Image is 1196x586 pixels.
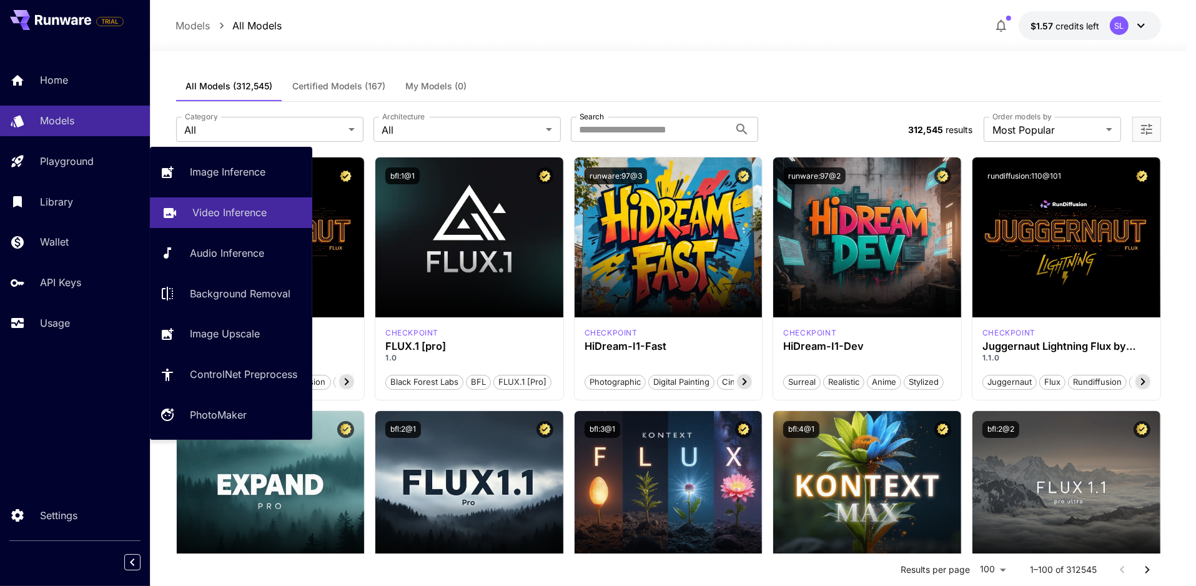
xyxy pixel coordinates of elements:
span: schnell [1130,376,1167,389]
span: FLUX.1 [pro] [494,376,551,389]
span: rundiffusion [1069,376,1126,389]
h3: HiDream-I1-Dev [783,340,951,352]
a: PhotoMaker [150,400,312,430]
button: bfl:2@2 [982,421,1019,438]
p: Image Upscale [190,326,260,341]
div: fluxpro [385,327,438,339]
a: Audio Inference [150,238,312,269]
div: Collapse sidebar [134,551,150,574]
span: My Models (0) [406,81,467,92]
span: Photographic [585,376,645,389]
div: 100 [976,560,1011,579]
label: Search [580,111,604,122]
button: Certified Model – Vetted for best performance and includes a commercial license. [735,167,752,184]
span: Certified Models (167) [293,81,386,92]
button: Certified Model – Vetted for best performance and includes a commercial license. [536,421,553,438]
span: $1.57 [1031,21,1056,31]
div: FLUX.1 D [982,327,1035,339]
span: All Models (312,545) [186,81,273,92]
p: Image Inference [190,164,265,179]
span: Add your payment card to enable full platform functionality. [96,14,124,29]
p: API Keys [40,275,81,290]
h3: HiDream-I1-Fast [585,340,753,352]
button: Certified Model – Vetted for best performance and includes a commercial license. [536,167,553,184]
button: runware:97@2 [783,167,846,184]
p: Models [40,113,74,128]
span: Anime [867,376,901,389]
p: checkpoint [783,327,836,339]
p: Wallet [40,234,69,249]
p: All Models [233,18,282,33]
button: Certified Model – Vetted for best performance and includes a commercial license. [735,421,752,438]
button: Certified Model – Vetted for best performance and includes a commercial license. [934,421,951,438]
span: flux [1040,376,1065,389]
span: results [946,124,972,135]
span: All [382,122,541,137]
a: Image Inference [150,157,312,187]
span: TRIAL [97,17,123,26]
h3: FLUX.1 [pro] [385,340,553,352]
span: BFL [467,376,490,389]
span: juggernaut [983,376,1036,389]
p: Results per page [901,564,971,576]
p: Library [40,194,73,209]
p: Usage [40,315,70,330]
p: Settings [40,508,77,523]
p: Home [40,72,68,87]
label: Order models by [992,111,1052,122]
span: Most Popular [992,122,1101,137]
p: 1–100 of 312545 [1030,564,1097,576]
a: Image Upscale [150,319,312,349]
span: Realistic [824,376,864,389]
button: bfl:2@1 [385,421,421,438]
p: checkpoint [385,327,438,339]
a: Background Removal [150,278,312,309]
button: rundiffusion:110@101 [982,167,1066,184]
a: Video Inference [150,197,312,228]
button: $1.569 [1019,11,1161,40]
div: SL [1110,16,1129,35]
button: runware:97@3 [585,167,647,184]
p: checkpoint [585,327,638,339]
button: Certified Model – Vetted for best performance and includes a commercial license. [1134,421,1150,438]
span: Cinematic [718,376,764,389]
button: bfl:3@1 [585,421,620,438]
button: Certified Model – Vetted for best performance and includes a commercial license. [337,421,354,438]
span: Surreal [784,376,820,389]
p: checkpoint [982,327,1035,339]
label: Category [185,111,218,122]
span: credits left [1056,21,1100,31]
span: Stylized [904,376,943,389]
button: bfl:1@1 [385,167,420,184]
label: Architecture [382,111,425,122]
h3: Juggernaut Lightning Flux by RunDiffusion [982,340,1150,352]
span: 312,545 [908,124,943,135]
button: Certified Model – Vetted for best performance and includes a commercial license. [1134,167,1150,184]
button: Certified Model – Vetted for best performance and includes a commercial license. [934,167,951,184]
p: 1.0 [385,352,553,364]
p: 1.1.0 [982,352,1150,364]
button: Open more filters [1139,122,1154,137]
div: $1.569 [1031,19,1100,32]
span: Digital Painting [649,376,714,389]
span: Black Forest Labs [386,376,463,389]
p: ControlNet Preprocess [190,367,297,382]
p: Video Inference [192,205,267,220]
p: Models [176,18,210,33]
a: ControlNet Preprocess [150,359,312,390]
span: pro [334,376,356,389]
div: HiDream Fast [585,327,638,339]
div: HiDream Dev [783,327,836,339]
p: Background Removal [190,286,290,301]
button: Go to next page [1135,557,1160,582]
p: PhotoMaker [190,407,247,422]
button: bfl:4@1 [783,421,819,438]
button: Certified Model – Vetted for best performance and includes a commercial license. [337,167,354,184]
p: Audio Inference [190,246,264,261]
button: Collapse sidebar [124,554,141,570]
p: Playground [40,154,94,169]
